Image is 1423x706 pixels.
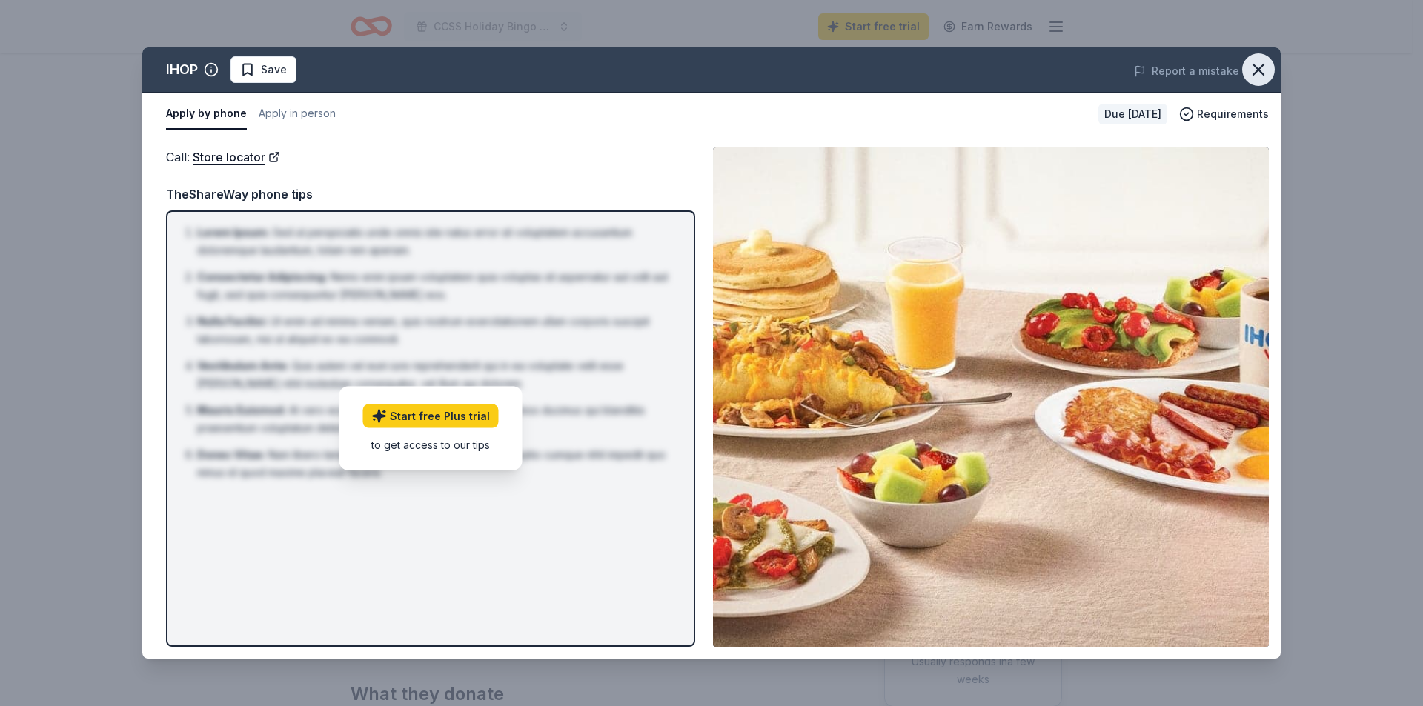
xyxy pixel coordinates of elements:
[197,270,328,283] span: Consectetur Adipiscing :
[197,315,268,327] span: Nulla Facilisi :
[1134,62,1239,80] button: Report a mistake
[197,224,673,259] li: Sed ut perspiciatis unde omnis iste natus error sit voluptatem accusantium doloremque laudantium,...
[197,402,673,437] li: At vero eos et accusamus et iusto odio dignissimos ducimus qui blanditiis praesentium voluptatum ...
[166,99,247,130] button: Apply by phone
[197,226,270,239] span: Lorem Ipsum :
[197,446,673,482] li: Nam libero tempore, cum soluta nobis est eligendi optio cumque nihil impedit quo minus id quod ma...
[197,357,673,393] li: Quis autem vel eum iure reprehenderit qui in ea voluptate velit esse [PERSON_NAME] nihil molestia...
[1179,105,1269,123] button: Requirements
[261,61,287,79] span: Save
[197,448,265,461] span: Donec Vitae :
[363,437,499,453] div: to get access to our tips
[197,268,673,304] li: Nemo enim ipsam voluptatem quia voluptas sit aspernatur aut odit aut fugit, sed quia consequuntur...
[166,58,198,81] div: IHOP
[1098,104,1167,124] div: Due [DATE]
[230,56,296,83] button: Save
[197,404,286,416] span: Mauris Euismod :
[193,147,280,167] a: Store locator
[197,313,673,348] li: Ut enim ad minima veniam, quis nostrum exercitationem ullam corporis suscipit laboriosam, nisi ut...
[166,147,695,167] div: Call :
[1197,105,1269,123] span: Requirements
[259,99,336,130] button: Apply in person
[363,404,499,428] a: Start free Plus trial
[197,359,289,372] span: Vestibulum Ante :
[713,147,1269,647] img: Image for IHOP
[166,184,695,204] div: TheShareWay phone tips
